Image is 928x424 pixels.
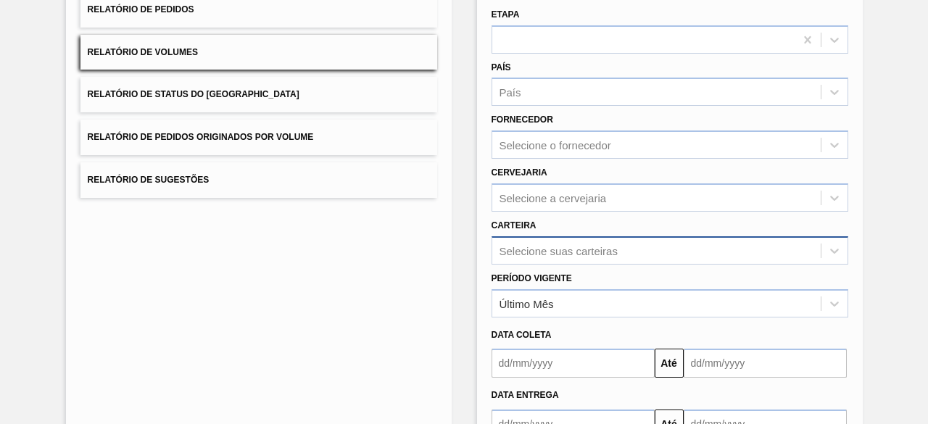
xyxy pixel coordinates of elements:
span: Data entrega [492,390,559,400]
div: País [500,86,521,99]
span: Relatório de Pedidos [88,4,194,14]
span: Relatório de Status do [GEOGRAPHIC_DATA] [88,89,299,99]
label: Carteira [492,220,536,230]
button: Relatório de Status do [GEOGRAPHIC_DATA] [80,77,437,112]
label: Etapa [492,9,520,20]
span: Relatório de Pedidos Originados por Volume [88,132,314,142]
button: Relatório de Pedidos Originados por Volume [80,120,437,155]
input: dd/mm/yyyy [492,349,655,378]
input: dd/mm/yyyy [684,349,847,378]
label: Período Vigente [492,273,572,283]
button: Relatório de Sugestões [80,162,437,198]
div: Selecione suas carteiras [500,244,618,257]
button: Relatório de Volumes [80,35,437,70]
div: Selecione o fornecedor [500,139,611,151]
span: Data coleta [492,330,552,340]
label: Cervejaria [492,167,547,178]
label: Fornecedor [492,115,553,125]
label: País [492,62,511,72]
span: Relatório de Sugestões [88,175,210,185]
div: Selecione a cervejaria [500,191,607,204]
button: Até [655,349,684,378]
span: Relatório de Volumes [88,47,198,57]
div: Último Mês [500,297,554,309]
